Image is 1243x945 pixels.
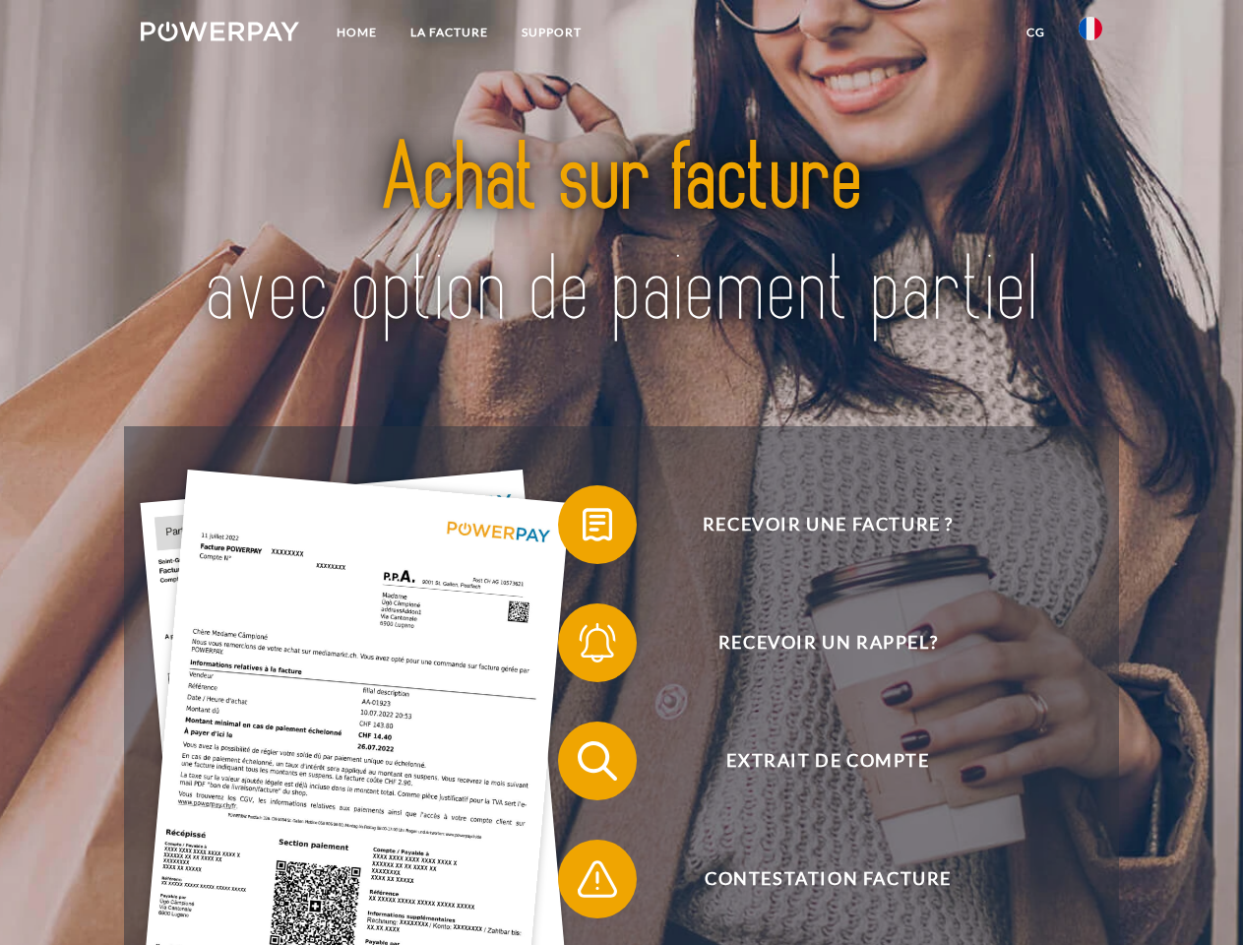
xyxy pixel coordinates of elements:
img: logo-powerpay-white.svg [141,22,299,41]
img: title-powerpay_fr.svg [188,94,1055,377]
img: qb_warning.svg [573,854,622,904]
button: Contestation Facture [558,840,1070,918]
button: Extrait de compte [558,722,1070,800]
a: Support [505,15,598,50]
img: qb_bill.svg [573,500,622,549]
span: Extrait de compte [587,722,1069,800]
button: Recevoir un rappel? [558,603,1070,682]
button: Recevoir une facture ? [558,485,1070,564]
a: Home [320,15,394,50]
span: Contestation Facture [587,840,1069,918]
span: Recevoir une facture ? [587,485,1069,564]
a: CG [1010,15,1062,50]
img: fr [1079,17,1102,40]
img: qb_bell.svg [573,618,622,667]
span: Recevoir un rappel? [587,603,1069,682]
img: qb_search.svg [573,736,622,786]
a: LA FACTURE [394,15,505,50]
